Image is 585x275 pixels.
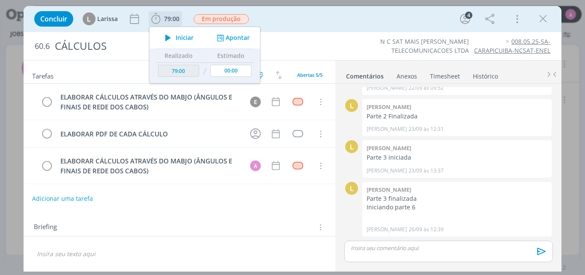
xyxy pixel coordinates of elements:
[345,99,358,112] div: L
[249,159,262,172] button: A
[97,16,118,22] span: Larissa
[409,226,444,233] span: 26/09 às 12:39
[297,72,322,78] span: Abertas 5/5
[367,194,547,203] p: Parte 3 finalizada
[367,203,547,212] p: Iniciando parte 6
[367,144,411,152] b: [PERSON_NAME]
[176,35,194,41] span: Iniciar
[345,182,358,195] div: L
[465,12,472,19] div: 4
[430,68,460,81] a: Timesheet
[32,70,54,80] span: Tarefas
[367,103,411,111] b: [PERSON_NAME]
[249,95,262,108] button: E
[164,15,179,23] span: 79:00
[367,153,547,162] p: Parte 3 iniciada
[208,49,254,63] th: Estimado
[34,222,57,233] span: Briefing
[83,12,118,25] button: LLarissa
[367,167,407,175] p: [PERSON_NAME]
[160,32,194,44] button: Iniciar
[24,6,562,272] div: dialog
[474,37,550,54] a: 008.05.25-SA-CARAPICUIBA-NCSAT-ENEL
[276,71,282,79] img: arrow-down-up.svg
[57,92,242,112] div: ELABORAR CÁLCULOS ATRAVÉS DO MABJO (ÂNGULOS E FINAIS DE REDE DOS CABOS)
[156,49,201,63] th: Realizado
[397,72,417,81] div: Anexos
[215,33,250,42] button: Apontar
[367,186,411,193] b: [PERSON_NAME]
[51,36,332,57] div: CÁLCULOS
[250,160,261,171] div: A
[472,68,498,81] a: Histórico
[34,11,73,27] button: Concluir
[193,14,249,24] button: Em produção
[57,156,242,176] div: ELABORAR CÁLCULOS ATRAVÉS DO MABJO (ÂNGULOS E FINAIS DE REDE DOS CABOS)
[367,226,407,233] p: [PERSON_NAME]
[40,15,67,22] span: Concluir
[345,140,358,153] div: L
[367,125,407,133] p: [PERSON_NAME]
[409,125,444,133] span: 23/09 às 12:31
[149,27,260,84] ul: 79:00
[57,129,242,139] div: ELABORAR PDF DE CADA CÁLCULO
[32,191,93,206] button: Adicionar uma tarefa
[458,12,472,26] button: 4
[201,63,208,80] td: /
[35,42,50,51] span: 60.6
[194,14,249,24] span: Em produção
[250,97,261,107] div: E
[409,167,444,175] span: 23/09 às 13:37
[409,84,444,92] span: 22/09 às 09:52
[367,84,407,92] p: [PERSON_NAME]
[367,112,547,121] p: Parte 2 Finalizada
[380,37,469,54] a: N C SAT MAIS [PERSON_NAME] TELECOMUNICACOES LTDA
[346,68,384,81] a: Comentários
[83,12,96,25] div: L
[149,12,182,26] button: 79:00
